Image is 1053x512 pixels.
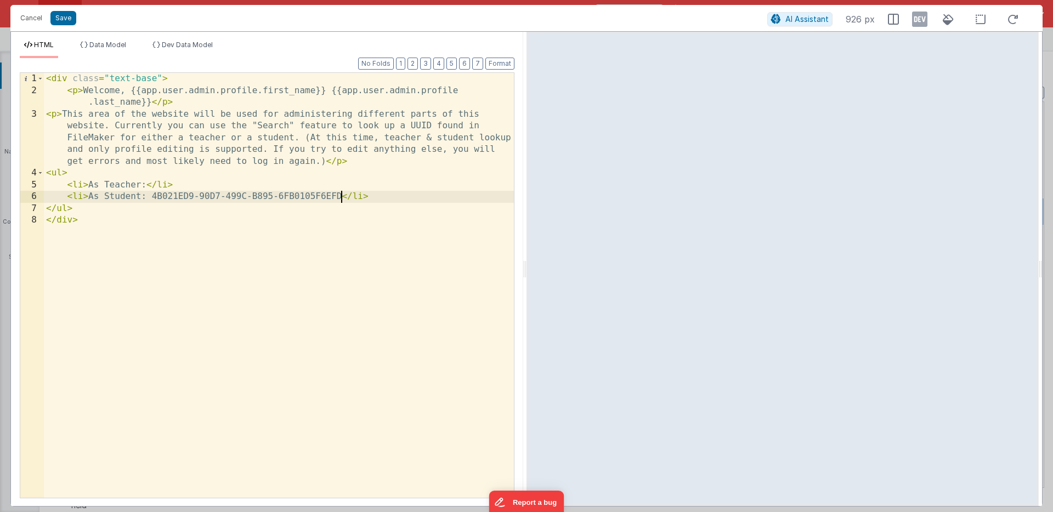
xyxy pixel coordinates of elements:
button: Format [485,58,514,70]
span: Dev Data Model [162,41,213,49]
div: 6 [20,191,44,203]
button: 1 [396,58,405,70]
button: 3 [420,58,431,70]
button: Cancel [15,10,48,26]
div: 8 [20,214,44,226]
div: 1 [20,73,44,85]
div: 3 [20,109,44,168]
div: 4 [20,167,44,179]
span: Data Model [89,41,126,49]
span: HTML [34,41,54,49]
div: 7 [20,203,44,215]
button: No Folds [358,58,394,70]
span: 926 px [846,13,875,26]
button: 7 [472,58,483,70]
button: Save [50,11,76,25]
button: 2 [407,58,418,70]
span: AI Assistant [785,14,829,24]
div: 5 [20,179,44,191]
button: 4 [433,58,444,70]
button: 6 [459,58,470,70]
div: 2 [20,85,44,109]
button: 5 [446,58,457,70]
button: AI Assistant [767,12,833,26]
